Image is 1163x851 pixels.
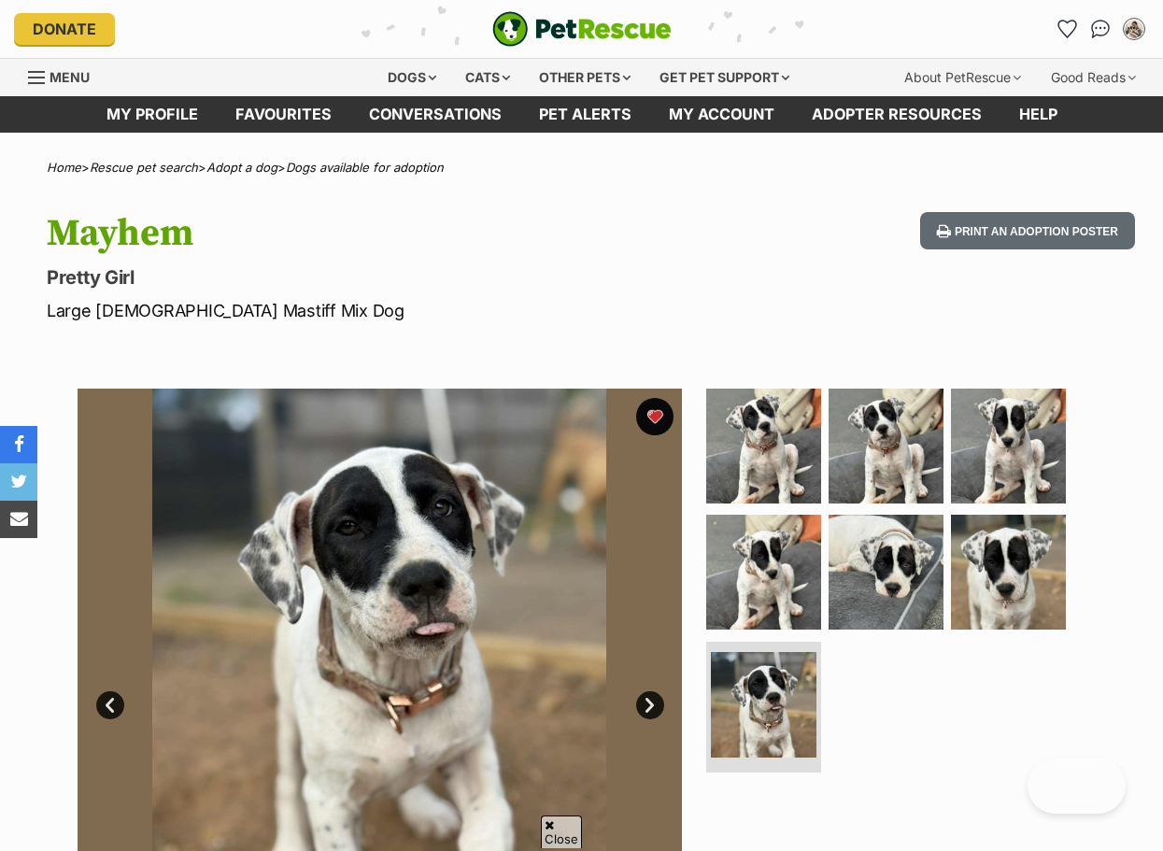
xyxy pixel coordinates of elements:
[1119,14,1149,44] button: My account
[50,69,90,85] span: Menu
[90,160,198,175] a: Rescue pet search
[492,11,672,47] a: PetRescue
[47,160,81,175] a: Home
[951,389,1066,504] img: Photo of Mayhem
[891,59,1034,96] div: About PetRescue
[1125,20,1143,38] img: Frankie Zheng profile pic
[47,212,711,255] h1: Mayhem
[520,96,650,133] a: Pet alerts
[1091,20,1111,38] img: chat-41dd97257d64d25036548639549fe6c8038ab92f7586957e7f3b1b290dea8141.svg
[350,96,520,133] a: conversations
[1052,14,1149,44] ul: Account quick links
[1028,758,1126,814] iframe: Help Scout Beacon - Open
[951,515,1066,630] img: Photo of Mayhem
[1000,96,1076,133] a: Help
[375,59,449,96] div: Dogs
[88,96,217,133] a: My profile
[217,96,350,133] a: Favourites
[1085,14,1115,44] a: Conversations
[920,212,1135,250] button: Print an adoption poster
[452,59,523,96] div: Cats
[1038,59,1149,96] div: Good Reads
[706,515,821,630] img: Photo of Mayhem
[492,11,672,47] img: logo-e224e6f780fb5917bec1dbf3a21bbac754714ae5b6737aabdf751b685950b380.svg
[636,691,664,719] a: Next
[829,389,943,504] img: Photo of Mayhem
[47,298,711,323] p: Large [DEMOGRAPHIC_DATA] Mastiff Mix Dog
[286,160,444,175] a: Dogs available for adoption
[711,652,816,758] img: Photo of Mayhem
[526,59,644,96] div: Other pets
[646,59,802,96] div: Get pet support
[206,160,277,175] a: Adopt a dog
[1052,14,1082,44] a: Favourites
[47,264,711,291] p: Pretty Girl
[541,816,582,848] span: Close
[650,96,793,133] a: My account
[96,691,124,719] a: Prev
[28,59,103,92] a: Menu
[706,389,821,504] img: Photo of Mayhem
[14,13,115,45] a: Donate
[636,398,674,435] button: favourite
[829,515,943,630] img: Photo of Mayhem
[793,96,1000,133] a: Adopter resources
